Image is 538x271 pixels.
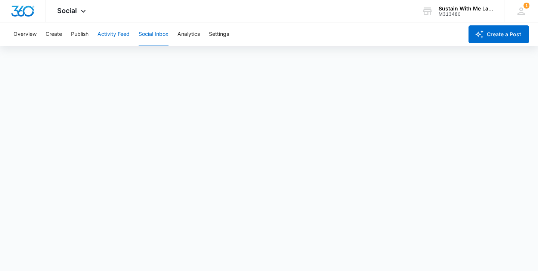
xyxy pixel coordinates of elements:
div: account name [439,6,493,12]
span: Social [57,7,77,15]
button: Create a Post [469,25,529,43]
button: Create [46,22,62,46]
button: Activity Feed [98,22,130,46]
button: Overview [13,22,37,46]
div: notifications count [523,3,529,9]
button: Settings [209,22,229,46]
span: 1 [523,3,529,9]
button: Analytics [177,22,200,46]
button: Publish [71,22,89,46]
button: Social Inbox [139,22,168,46]
div: account id [439,12,493,17]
